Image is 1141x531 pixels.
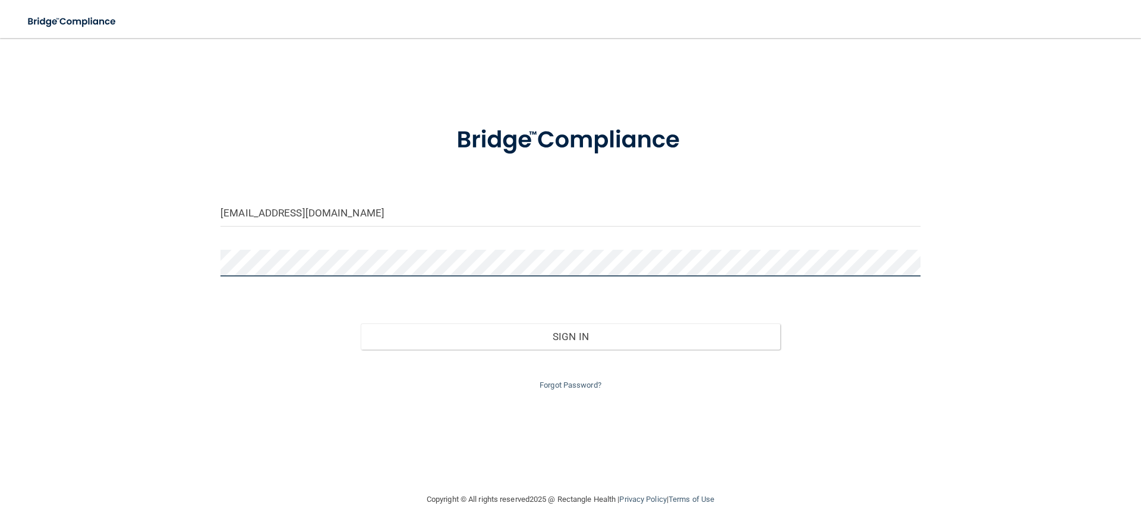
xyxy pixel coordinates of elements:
[432,109,709,171] img: bridge_compliance_login_screen.278c3ca4.svg
[669,495,714,504] a: Terms of Use
[619,495,666,504] a: Privacy Policy
[361,323,781,350] button: Sign In
[18,10,127,34] img: bridge_compliance_login_screen.278c3ca4.svg
[540,381,601,389] a: Forgot Password?
[354,480,787,519] div: Copyright © All rights reserved 2025 @ Rectangle Health | |
[220,200,921,227] input: Email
